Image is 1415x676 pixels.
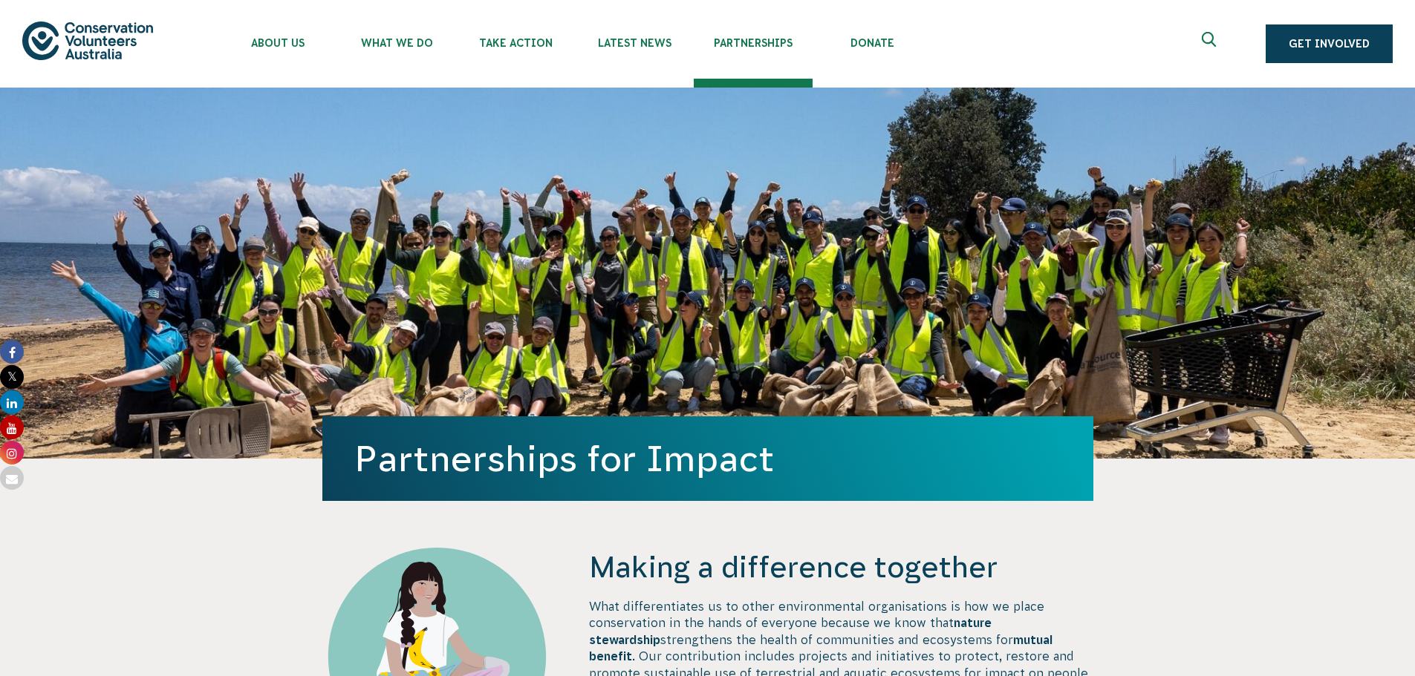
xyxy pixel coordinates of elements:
[694,37,813,49] span: Partnerships
[218,37,337,49] span: About Us
[589,548,1093,586] h4: Making a difference together
[337,37,456,49] span: What We Do
[456,37,575,49] span: Take Action
[589,616,992,646] strong: nature stewardship
[1193,26,1229,62] button: Expand search box Close search box
[355,439,1061,479] h1: Partnerships for Impact
[575,37,694,49] span: Latest News
[813,37,931,49] span: Donate
[1202,32,1220,56] span: Expand search box
[22,22,153,59] img: logo.svg
[1266,24,1393,63] a: Get Involved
